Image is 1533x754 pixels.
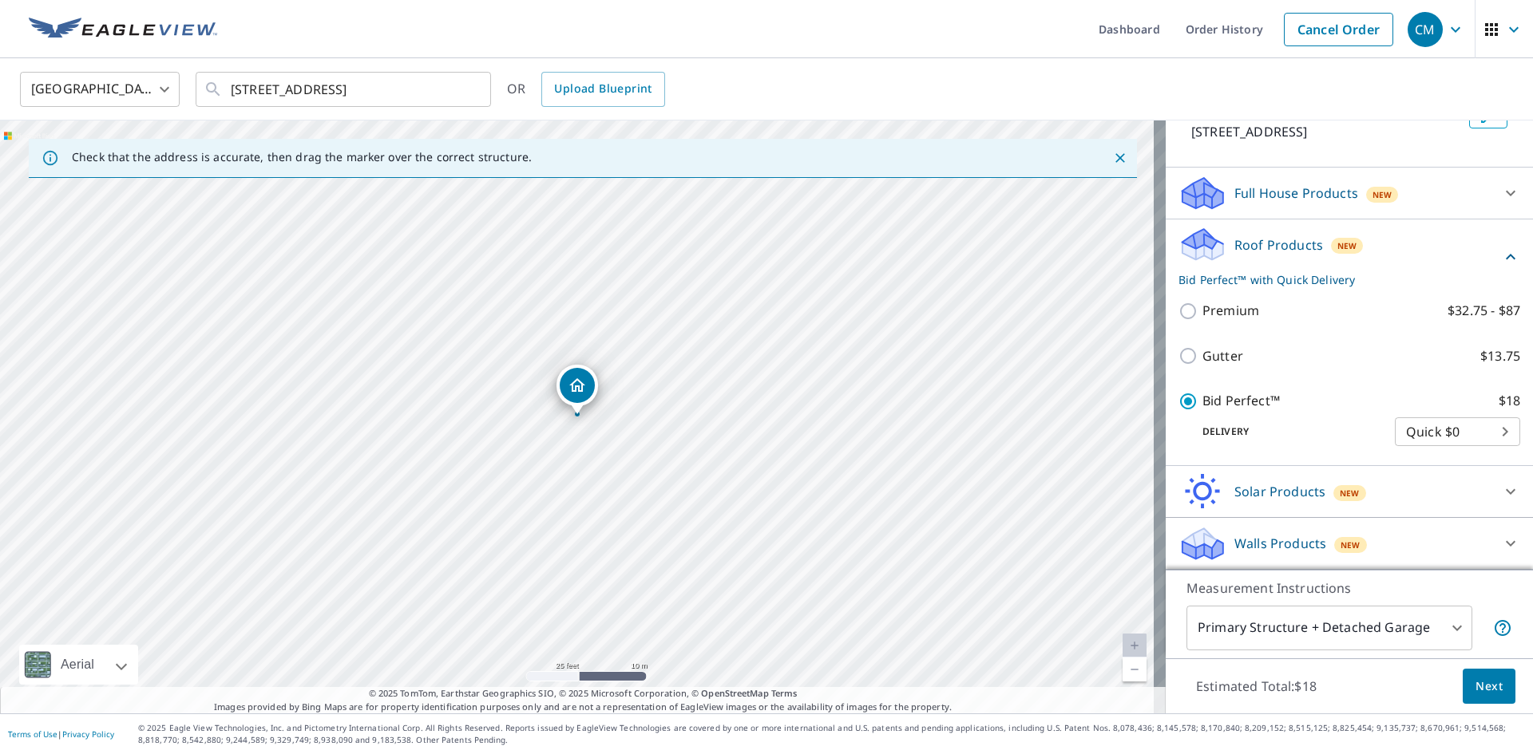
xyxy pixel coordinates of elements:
[507,72,665,107] div: OR
[369,687,798,701] span: © 2025 TomTom, Earthstar Geographics SIO, © 2025 Microsoft Corporation, ©
[1234,235,1323,255] p: Roof Products
[138,722,1525,746] p: © 2025 Eagle View Technologies, Inc. and Pictometry International Corp. All Rights Reserved. Repo...
[1448,301,1520,321] p: $32.75 - $87
[72,150,532,164] p: Check that the address is accurate, then drag the marker over the correct structure.
[1284,13,1393,46] a: Cancel Order
[1234,534,1326,553] p: Walls Products
[1476,677,1503,697] span: Next
[1341,539,1361,551] span: New
[1373,188,1392,201] span: New
[1183,669,1329,704] p: Estimated Total: $18
[1234,184,1358,203] p: Full House Products
[1202,391,1280,411] p: Bid Perfect™
[1202,301,1259,321] p: Premium
[56,645,99,685] div: Aerial
[1234,482,1325,501] p: Solar Products
[701,687,768,699] a: OpenStreetMap
[1493,618,1512,638] span: Your report will include the primary structure and a detached garage if one exists.
[1337,239,1357,252] span: New
[1408,12,1443,47] div: CM
[1178,226,1520,288] div: Roof ProductsNewBid Perfect™ with Quick Delivery
[8,728,57,740] a: Terms of Use
[557,365,598,414] div: Dropped pin, building 1, Residential property, 717 E Barrymore St Stockton, CA 95204
[1395,409,1520,454] div: Quick $0
[1186,578,1512,598] p: Measurement Instructions
[1178,424,1395,439] p: Delivery
[20,67,180,112] div: [GEOGRAPHIC_DATA]
[1463,669,1515,705] button: Next
[1178,472,1520,511] div: Solar ProductsNew
[62,728,114,740] a: Privacy Policy
[1178,174,1520,212] div: Full House ProductsNew
[1178,271,1501,288] p: Bid Perfect™ with Quick Delivery
[1340,487,1360,499] span: New
[19,645,138,685] div: Aerial
[1202,346,1243,366] p: Gutter
[1123,657,1147,681] a: Current Level 20, Zoom Out
[771,687,798,699] a: Terms
[29,18,217,41] img: EV Logo
[8,729,114,739] p: |
[541,72,664,107] a: Upload Blueprint
[1191,122,1463,141] p: [STREET_ADDRESS]
[1178,524,1520,563] div: Walls ProductsNew
[1186,606,1472,650] div: Primary Structure + Detached Garage
[231,67,458,112] input: Search by address or latitude-longitude
[1123,634,1147,657] a: Current Level 20, Zoom In Disabled
[554,79,652,99] span: Upload Blueprint
[1110,148,1131,168] button: Close
[1480,346,1520,366] p: $13.75
[1499,391,1520,411] p: $18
